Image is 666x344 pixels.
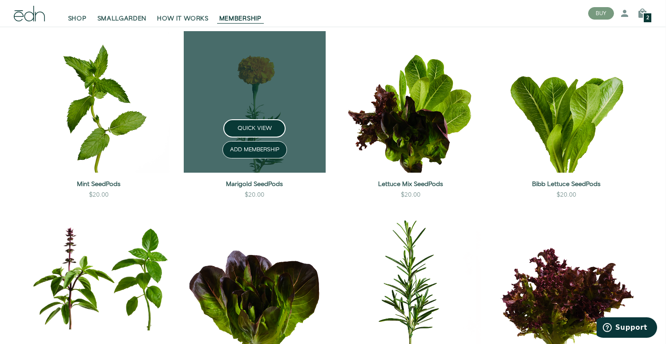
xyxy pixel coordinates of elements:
span: MEMBERSHIP [219,14,262,23]
a: Mint SeedPods [28,180,170,189]
iframe: Opens a widget where you can find more information [597,317,657,340]
span: HOW IT WORKS [157,14,208,23]
div: $20.00 [557,190,576,199]
a: Lettuce Mix SeedPods [340,180,481,189]
div: $20.00 [401,190,420,199]
a: MEMBERSHIP [214,4,267,23]
a: SMALLGARDEN [92,4,152,23]
a: Bibb Lettuce SeedPods [496,180,637,189]
img: Lettuce Mix SeedPods [340,31,481,173]
a: SHOP [63,4,92,23]
a: HOW IT WORKS [152,4,214,23]
img: Bibb Lettuce SeedPods [496,31,637,173]
button: ADD MEMBERSHIP [222,141,287,158]
a: Marigold SeedPods [184,180,325,189]
span: SHOP [68,14,87,23]
button: BUY [588,7,614,20]
span: 2 [646,16,649,20]
span: SMALLGARDEN [97,14,147,23]
div: $20.00 [245,190,264,199]
div: $20.00 [89,190,109,199]
img: Mint SeedPods [28,31,170,173]
button: QUICK VIEW [223,119,286,138]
